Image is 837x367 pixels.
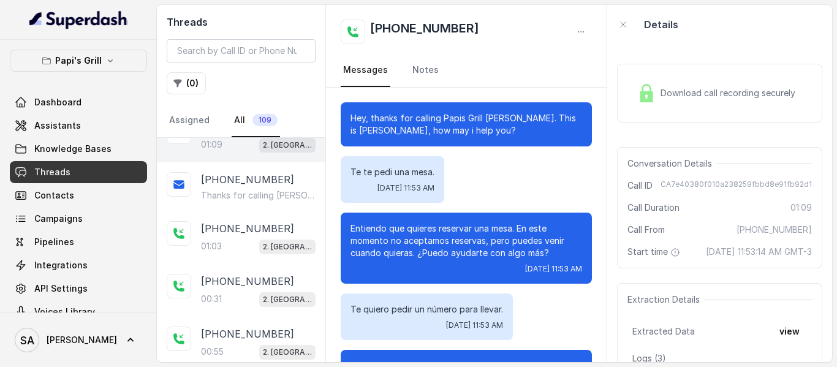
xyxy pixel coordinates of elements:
text: SA [20,334,34,347]
span: Contacts [34,189,74,202]
span: Download call recording securely [661,87,800,99]
span: Conversation Details [627,157,717,170]
span: Extraction Details [627,293,705,306]
p: 2. [GEOGRAPHIC_DATA] [263,346,312,358]
span: Start time [627,246,683,258]
nav: Tabs [167,104,316,137]
span: Campaigns [34,213,83,225]
a: Assistants [10,115,147,137]
a: Contacts [10,184,147,206]
span: [DATE] 11:53 AM [446,320,503,330]
span: Dashboard [34,96,81,108]
img: light.svg [29,10,128,29]
a: Campaigns [10,208,147,230]
h2: Threads [167,15,316,29]
p: Hey, thanks for calling Papis Grill [PERSON_NAME]. This is [PERSON_NAME], how may i help you? [350,112,582,137]
span: Knowledge Bases [34,143,112,155]
button: Papi's Grill [10,50,147,72]
p: [PHONE_NUMBER] [201,172,294,187]
span: Voices Library [34,306,95,318]
button: view [772,320,807,342]
p: 01:03 [201,240,222,252]
span: 109 [252,114,278,126]
p: [PHONE_NUMBER] [201,327,294,341]
a: Threads [10,161,147,183]
button: (0) [167,72,206,94]
p: 01:09 [201,138,222,151]
p: Logs ( 3 ) [632,352,807,365]
p: 00:55 [201,346,224,358]
p: Details [644,17,678,32]
span: [PHONE_NUMBER] [737,224,812,236]
a: All109 [232,104,280,137]
p: Thanks for calling [PERSON_NAME] Grill [PERSON_NAME]! Want to pick up your order? [URL][DOMAIN_NA... [201,189,319,202]
img: Lock Icon [637,84,656,102]
span: Extracted Data [632,325,695,338]
span: API Settings [34,282,88,295]
p: 00:31 [201,293,222,305]
p: 2. [GEOGRAPHIC_DATA] [263,139,312,151]
p: [PHONE_NUMBER] [201,221,294,236]
p: Entiendo que quieres reservar una mesa. En este momento no aceptamos reservas, pero puedes venir ... [350,222,582,259]
span: Assistants [34,119,81,132]
span: Integrations [34,259,88,271]
p: [PHONE_NUMBER] [201,274,294,289]
a: Notes [410,54,441,87]
span: Threads [34,166,70,178]
a: Messages [341,54,390,87]
span: [PERSON_NAME] [47,334,117,346]
p: 2. [GEOGRAPHIC_DATA] [263,293,312,306]
input: Search by Call ID or Phone Number [167,39,316,62]
a: Knowledge Bases [10,138,147,160]
span: [DATE] 11:53 AM [377,183,434,193]
nav: Tabs [341,54,592,87]
span: [DATE] 11:53 AM [525,264,582,274]
a: API Settings [10,278,147,300]
a: Voices Library [10,301,147,323]
p: 2. [GEOGRAPHIC_DATA] [263,241,312,253]
a: [PERSON_NAME] [10,323,147,357]
p: Papi's Grill [55,53,102,68]
a: Integrations [10,254,147,276]
span: CA7e40380f010a238259fbbd8e91fb92d1 [661,180,812,192]
span: Pipelines [34,236,74,248]
p: Te quiero pedir un número para llevar. [350,303,503,316]
span: Call ID [627,180,653,192]
span: 01:09 [790,202,812,214]
a: Pipelines [10,231,147,253]
span: [DATE] 11:53:14 AM GMT-3 [706,246,812,258]
a: Dashboard [10,91,147,113]
a: Assigned [167,104,212,137]
span: Call Duration [627,202,680,214]
p: Te te pedi una mesa. [350,166,434,178]
span: Call From [627,224,665,236]
h2: [PHONE_NUMBER] [370,20,479,44]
